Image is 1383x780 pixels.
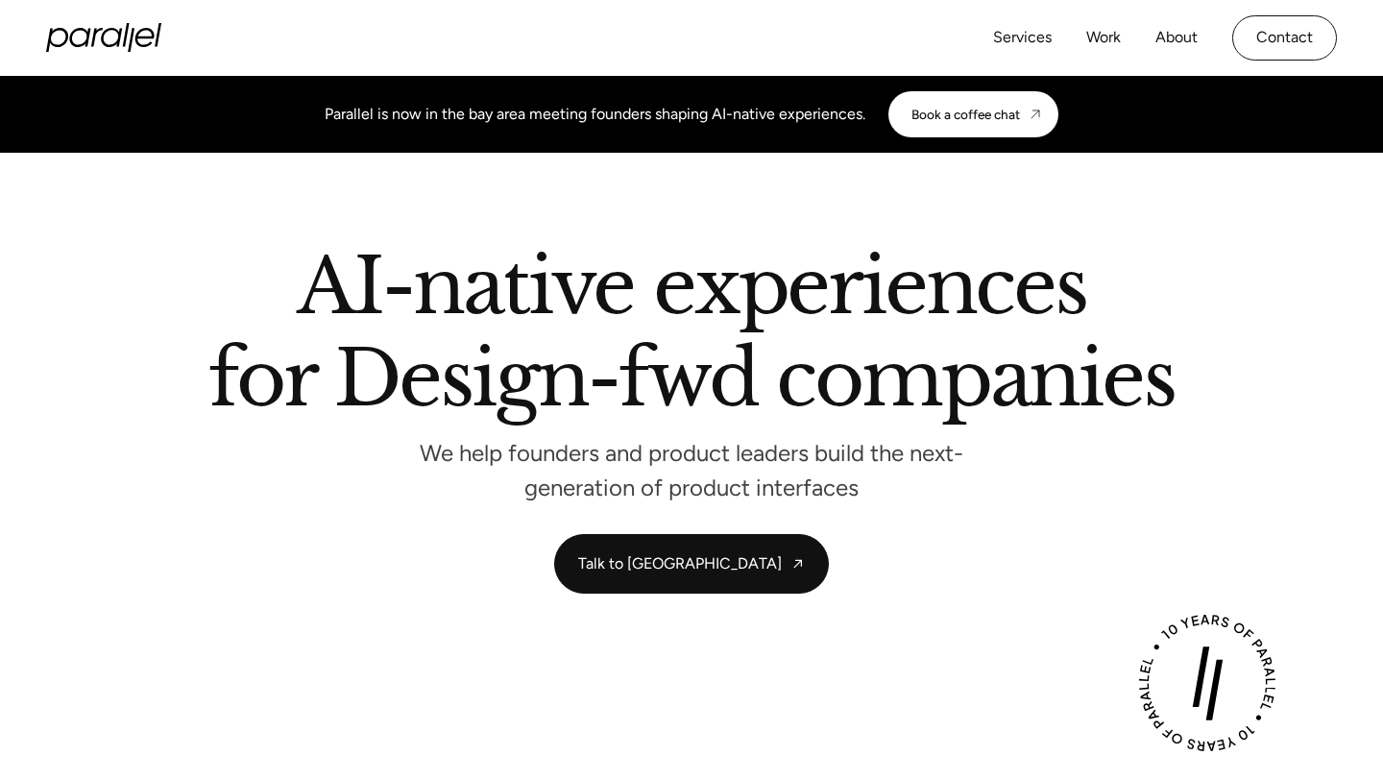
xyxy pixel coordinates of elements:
[1086,24,1121,52] a: Work
[993,24,1052,52] a: Services
[1155,24,1198,52] a: About
[325,103,865,126] div: Parallel is now in the bay area meeting founders shaping AI-native experiences.
[46,23,161,52] a: home
[403,445,980,496] p: We help founders and product leaders build the next-generation of product interfaces
[911,107,1020,122] div: Book a coffee chat
[208,249,1174,425] h2: AI-native experiences for Design-fwd companies
[1028,107,1043,122] img: CTA arrow image
[1232,15,1337,61] a: Contact
[888,91,1058,137] a: Book a coffee chat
